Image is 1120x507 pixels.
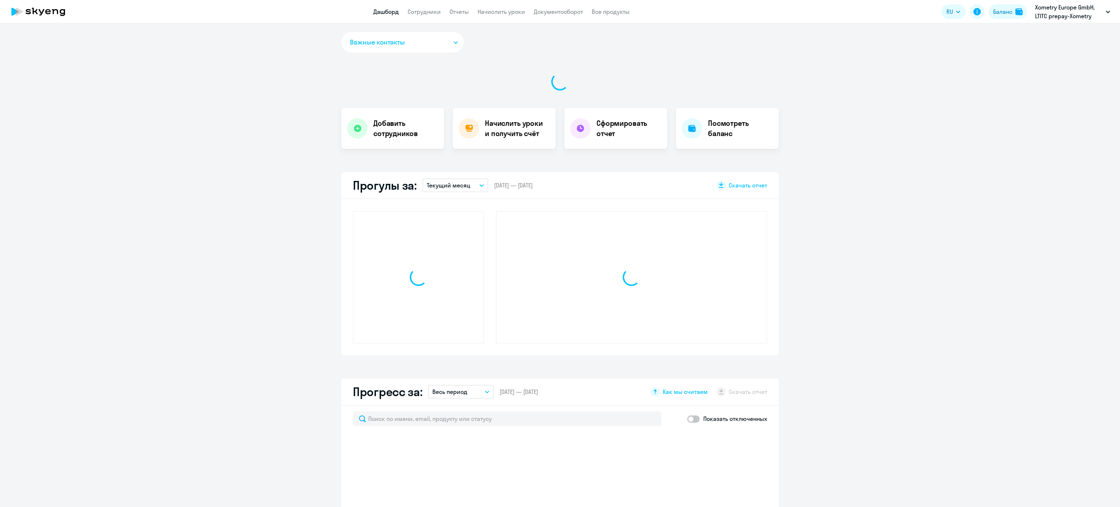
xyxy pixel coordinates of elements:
[596,118,661,139] h4: Сформировать отчет
[1015,8,1023,15] img: balance
[478,8,525,15] a: Начислить уроки
[341,32,464,53] button: Важные контакты
[373,118,438,139] h4: Добавить сотрудников
[423,178,488,192] button: Текущий месяц
[499,388,538,396] span: [DATE] — [DATE]
[941,4,965,19] button: RU
[1031,3,1114,20] button: Xometry Europe GmbH, LTITC prepay-Xometry Europe GmbH_Основной
[729,181,767,189] span: Скачать отчет
[350,38,405,47] span: Важные контакты
[432,387,467,396] p: Весь период
[534,8,583,15] a: Документооборот
[450,8,469,15] a: Отчеты
[428,385,494,399] button: Весь период
[708,118,773,139] h4: Посмотреть баланс
[353,411,661,426] input: Поиск по имени, email, продукту или статусу
[989,4,1027,19] button: Балансbalance
[353,384,422,399] h2: Прогресс за:
[703,414,767,423] p: Показать отключенных
[663,388,708,396] span: Как мы считаем
[353,178,417,193] h2: Прогулы за:
[494,181,533,189] span: [DATE] — [DATE]
[408,8,441,15] a: Сотрудники
[592,8,630,15] a: Все продукты
[373,8,399,15] a: Дашборд
[1035,3,1103,20] p: Xometry Europe GmbH, LTITC prepay-Xometry Europe GmbH_Основной
[427,181,470,190] p: Текущий месяц
[485,118,548,139] h4: Начислить уроки и получить счёт
[993,7,1012,16] div: Баланс
[946,7,953,16] span: RU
